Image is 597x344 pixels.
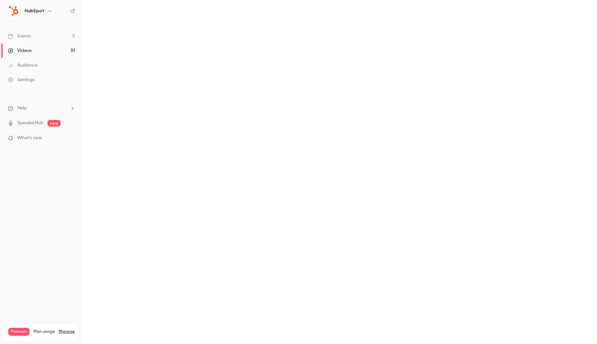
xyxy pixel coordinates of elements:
[17,135,42,142] span: What's new
[8,105,75,112] li: help-dropdown-opener
[67,135,75,141] iframe: Noticeable Trigger
[8,77,34,83] div: Settings
[8,62,37,69] div: Audience
[8,33,31,39] div: Events
[47,120,61,127] span: new
[25,8,44,14] h6: HubSpot
[17,105,27,112] span: Help
[8,47,32,54] div: Videos
[33,329,55,334] span: Plan usage
[59,329,75,334] a: Manage
[8,6,19,16] img: HubSpot
[17,120,43,127] a: SpeakerHub
[8,328,30,336] span: Premium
